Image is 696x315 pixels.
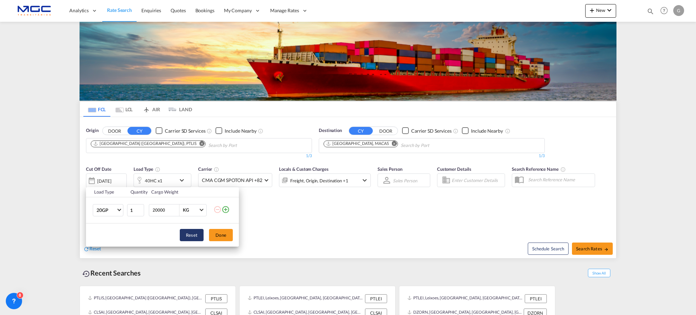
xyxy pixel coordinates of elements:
input: Enter Weight [152,204,179,216]
span: 20GP [97,207,116,214]
md-icon: icon-plus-circle-outline [222,205,230,214]
md-select: Choose: 20GP [93,204,123,216]
button: Reset [180,229,204,241]
div: Cargo Weight [151,189,209,195]
th: Quantity [126,187,147,197]
button: Done [209,229,233,241]
th: Load Type [86,187,126,197]
input: Qty [127,204,144,216]
md-icon: icon-minus-circle-outline [213,205,222,214]
div: KG [183,207,189,213]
